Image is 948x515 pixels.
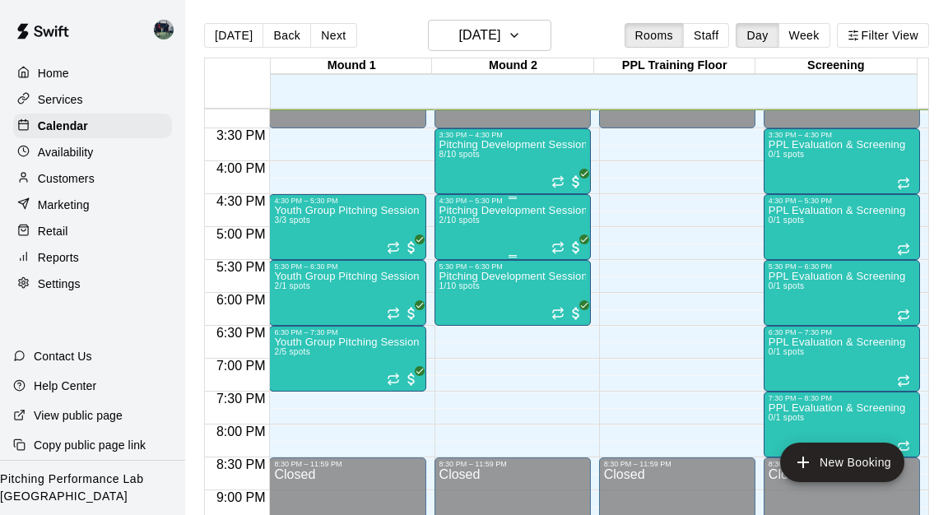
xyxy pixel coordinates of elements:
button: Rooms [625,23,684,48]
button: add [780,443,904,482]
div: 6:30 PM – 7:30 PM [769,328,915,336]
div: 6:30 PM – 7:30 PM [274,328,421,336]
span: 2/1 spots filled [274,281,310,290]
div: 5:30 PM – 6:30 PM: PPL Evaluation & Screening [764,260,920,326]
span: All customers have paid [403,239,420,256]
p: Calendar [38,118,88,134]
div: 3:30 PM – 4:30 PM [439,131,586,139]
span: 4:00 PM [212,161,270,175]
a: Calendar [13,114,172,138]
div: 7:30 PM – 8:30 PM: PPL Evaluation & Screening [764,392,920,457]
h6: [DATE] [458,24,500,47]
div: Screening [755,58,917,74]
p: Retail [38,223,68,239]
div: 3:30 PM – 4:30 PM: Pitching Development Session, PPL Louisville (Ages 13+) [434,128,591,194]
span: 8/10 spots filled [439,150,480,159]
p: Home [38,65,69,81]
span: 0/1 spots filled [769,347,805,356]
span: Recurring event [387,373,400,386]
p: View public page [34,407,123,424]
a: Reports [13,245,172,270]
button: Next [310,23,356,48]
p: Services [38,91,83,108]
span: All customers have paid [568,305,584,322]
span: 6:00 PM [212,293,270,307]
a: Home [13,61,172,86]
span: All customers have paid [568,239,584,256]
div: 5:30 PM – 6:30 PM [769,262,915,271]
span: Recurring event [551,175,565,188]
a: Settings [13,271,172,296]
button: Staff [683,23,730,48]
img: Kevin Greene [154,20,174,39]
button: Filter View [837,23,929,48]
span: Recurring event [897,243,910,256]
div: 8:30 PM – 11:59 PM [439,460,586,468]
div: 3:30 PM – 4:30 PM [769,131,915,139]
span: Recurring event [897,440,910,453]
a: Retail [13,219,172,244]
span: Recurring event [897,177,910,190]
span: 5:00 PM [212,227,270,241]
p: Reports [38,249,79,266]
div: 4:30 PM – 5:30 PM [274,197,421,205]
p: Contact Us [34,348,92,364]
span: 7:00 PM [212,359,270,373]
button: Day [736,23,778,48]
div: 8:30 PM – 11:59 PM [604,460,750,468]
button: [DATE] [428,20,551,51]
span: 7:30 PM [212,392,270,406]
div: 4:30 PM – 5:30 PM: Youth Group Pitching Session (Ages 12 and Under) [269,194,425,260]
span: 0/1 spots filled [769,216,805,225]
div: Mound 1 [271,58,432,74]
p: Customers [38,170,95,187]
span: 1/10 spots filled [439,281,480,290]
div: 3:30 PM – 4:30 PM: PPL Evaluation & Screening [764,128,920,194]
button: Week [778,23,830,48]
div: Kevin Greene [151,13,185,46]
div: 8:30 PM – 11:59 PM [769,460,915,468]
span: 0/1 spots filled [769,150,805,159]
span: Recurring event [551,241,565,254]
a: Marketing [13,193,172,217]
div: Availability [13,140,172,165]
span: Recurring event [897,374,910,387]
div: 4:30 PM – 5:30 PM: PPL Evaluation & Screening [764,194,920,260]
span: 8:30 PM [212,457,270,471]
span: All customers have paid [403,371,420,387]
p: Marketing [38,197,90,213]
a: Services [13,87,172,112]
span: 6:30 PM [212,326,270,340]
span: All customers have paid [568,174,584,190]
div: 7:30 PM – 8:30 PM [769,394,915,402]
p: Help Center [34,378,96,394]
span: 0/1 spots filled [769,413,805,422]
div: 4:30 PM – 5:30 PM [439,197,586,205]
div: Mound 2 [432,58,593,74]
div: 4:30 PM – 5:30 PM [769,197,915,205]
a: Customers [13,166,172,191]
span: 9:00 PM [212,490,270,504]
p: Copy public page link [34,437,146,453]
span: 3:30 PM [212,128,270,142]
span: Recurring event [387,241,400,254]
span: Recurring event [551,307,565,320]
div: PPL Training Floor [594,58,755,74]
button: [DATE] [204,23,263,48]
p: Settings [38,276,81,292]
span: Recurring event [387,307,400,320]
span: 4:30 PM [212,194,270,208]
div: 5:30 PM – 6:30 PM: Youth Group Pitching Session (Ages 12 and Under) [269,260,425,326]
span: 3/3 spots filled [274,216,310,225]
div: 8:30 PM – 11:59 PM [274,460,421,468]
div: 5:30 PM – 6:30 PM [274,262,421,271]
div: 4:30 PM – 5:30 PM: Pitching Development Session, PPL Louisville (Ages 13+) [434,194,591,260]
p: Availability [38,144,94,160]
